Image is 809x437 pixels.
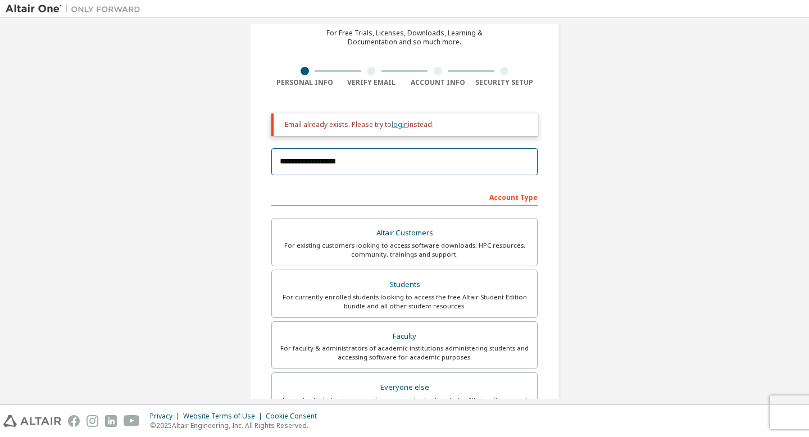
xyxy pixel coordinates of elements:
[279,225,530,241] div: Altair Customers
[150,421,324,430] p: © 2025 Altair Engineering, Inc. All Rights Reserved.
[279,395,530,413] div: For individuals, businesses and everyone else looking to try Altair software and explore our prod...
[87,415,98,427] img: instagram.svg
[326,29,483,47] div: For Free Trials, Licenses, Downloads, Learning & Documentation and so much more.
[183,412,266,421] div: Website Terms of Use
[105,415,117,427] img: linkedin.svg
[124,415,140,427] img: youtube.svg
[3,415,61,427] img: altair_logo.svg
[271,188,538,206] div: Account Type
[338,78,405,87] div: Verify Email
[279,277,530,293] div: Students
[266,412,324,421] div: Cookie Consent
[68,415,80,427] img: facebook.svg
[271,78,338,87] div: Personal Info
[279,293,530,311] div: For currently enrolled students looking to access the free Altair Student Edition bundle and all ...
[392,120,408,129] a: login
[404,78,471,87] div: Account Info
[279,241,530,259] div: For existing customers looking to access software downloads, HPC resources, community, trainings ...
[471,78,538,87] div: Security Setup
[150,412,183,421] div: Privacy
[279,380,530,395] div: Everyone else
[6,3,146,15] img: Altair One
[285,120,529,129] div: Email already exists. Please try to instead.
[279,329,530,344] div: Faculty
[279,344,530,362] div: For faculty & administrators of academic institutions administering students and accessing softwa...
